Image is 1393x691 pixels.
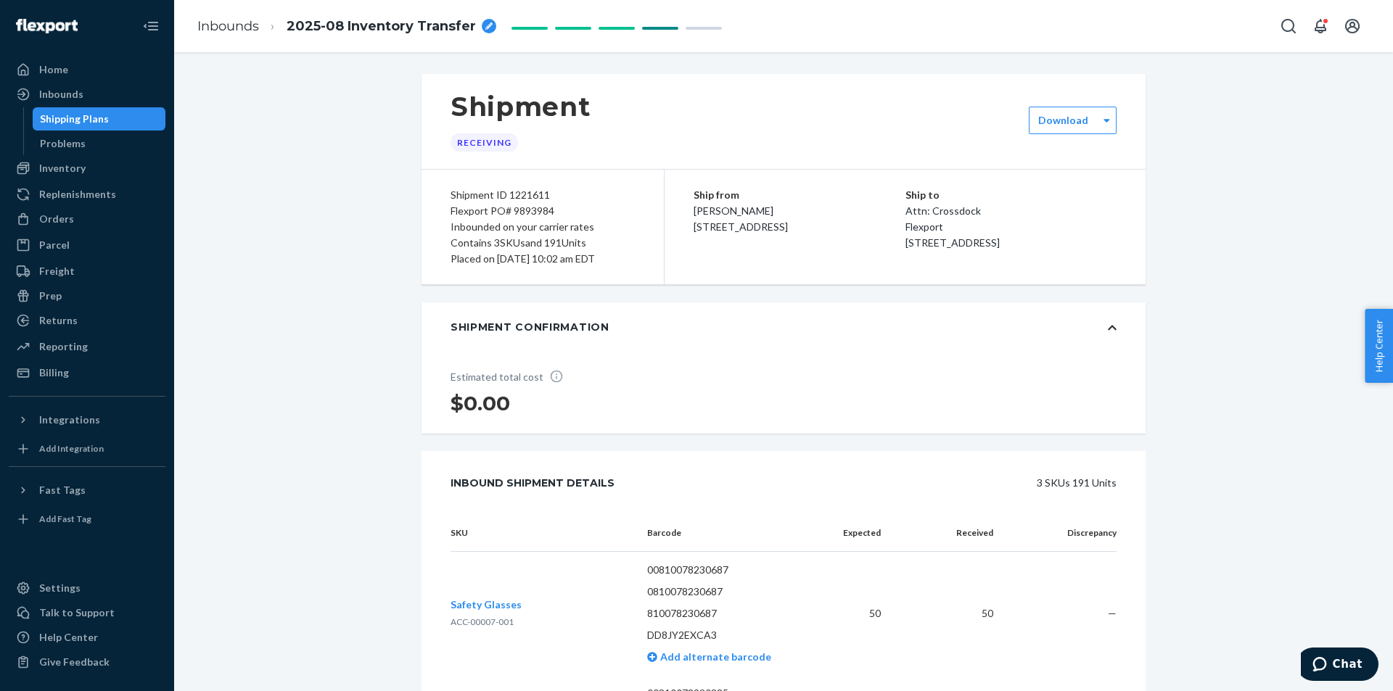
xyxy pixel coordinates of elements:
div: Add Fast Tag [39,513,91,525]
div: Replenishments [39,187,116,202]
th: Expected [820,515,892,552]
div: Flexport PO# 9893984 [451,203,635,219]
div: Shipment Confirmation [451,320,609,334]
button: Open notifications [1306,12,1335,41]
a: Inbounds [197,18,259,34]
button: Help Center [1365,309,1393,383]
a: Add Integration [9,437,165,460]
a: Add Fast Tag [9,508,165,531]
div: Billing [39,365,69,380]
p: Flexport [905,219,1117,235]
div: Integrations [39,413,100,427]
a: Inventory [9,157,165,180]
div: Shipment ID 1221611 [451,187,635,203]
span: Safety Glasses [451,598,522,611]
span: ACC-00007-001 [451,616,514,627]
button: Open account menu [1338,12,1367,41]
th: Discrepancy [1005,515,1117,552]
div: Orders [39,212,74,226]
th: Barcode [636,515,821,552]
a: Orders [9,207,165,231]
a: Returns [9,309,165,332]
p: Attn: Crossdock [905,203,1117,219]
div: Help Center [39,630,98,645]
a: Help Center [9,626,165,649]
th: Received [892,515,1004,552]
div: Freight [39,264,75,278]
a: Home [9,58,165,81]
button: Give Feedback [9,650,165,674]
p: 00810078230687 [647,563,809,577]
span: [PERSON_NAME] [STREET_ADDRESS] [694,204,788,233]
div: Give Feedback [39,655,110,669]
th: SKU [451,515,636,552]
h1: Shipment [451,91,591,122]
button: Open Search Box [1274,12,1303,41]
div: Returns [39,313,78,328]
a: Billing [9,361,165,384]
td: 50 [892,552,1004,676]
span: Add alternate barcode [657,650,771,663]
span: [STREET_ADDRESS] [905,236,1000,249]
p: Ship to [905,187,1117,203]
div: Inbounded on your carrier rates [451,219,635,235]
p: 810078230687 [647,606,809,621]
p: DD8JY2EXCA3 [647,628,809,642]
p: 0810078230687 [647,584,809,599]
span: 2025-08 Inventory Transfer [287,17,476,36]
button: Integrations [9,408,165,431]
a: Freight [9,260,165,283]
a: Inbounds [9,83,165,106]
div: Contains 3 SKUs and 191 Units [451,235,635,251]
div: Talk to Support [39,605,115,620]
p: Estimated total cost [451,369,574,384]
div: Add Integration [39,442,104,455]
div: Fast Tags [39,483,86,497]
div: Parcel [39,238,70,252]
label: Download [1038,113,1088,128]
div: Problems [40,136,86,151]
a: Shipping Plans [33,107,166,131]
div: Shipping Plans [40,112,109,126]
iframe: Opens a widget where you can chat to one of our agents [1301,647,1378,684]
a: Settings [9,576,165,600]
img: Flexport logo [16,19,78,33]
div: Home [39,62,68,77]
a: Problems [33,132,166,155]
div: Placed on [DATE] 10:02 am EDT [451,251,635,267]
div: Settings [39,581,81,595]
ol: breadcrumbs [186,5,508,48]
div: Inventory [39,161,86,175]
div: Inbounds [39,87,83,102]
div: Inbound Shipment Details [451,468,615,497]
h1: $0.00 [451,390,574,416]
div: Receiving [451,133,518,152]
a: Add alternate barcode [647,650,771,663]
span: — [1108,607,1117,619]
button: Safety Glasses [451,597,522,612]
div: 3 SKUs 191 Units [647,468,1117,497]
a: Prep [9,284,165,307]
a: Parcel [9,233,165,257]
button: Talk to Support [9,601,165,624]
p: Ship from [694,187,905,203]
div: Prep [39,289,62,303]
button: Fast Tags [9,479,165,502]
a: Replenishments [9,183,165,206]
a: Reporting [9,335,165,358]
button: Close Navigation [136,12,165,41]
div: Reporting [39,339,88,354]
td: 50 [820,552,892,676]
